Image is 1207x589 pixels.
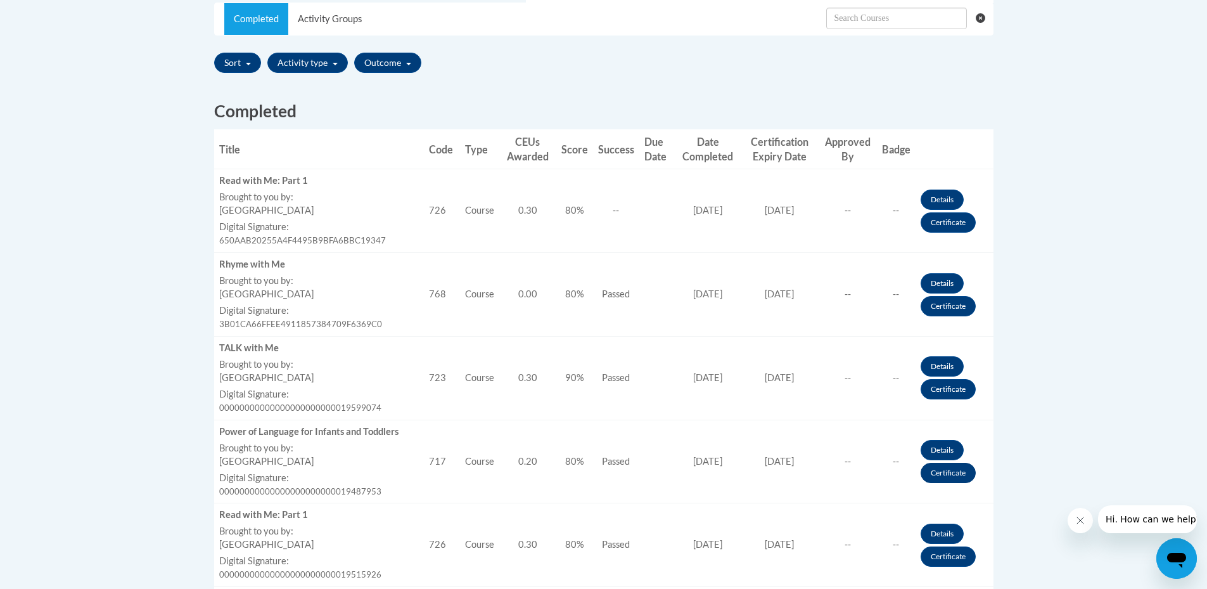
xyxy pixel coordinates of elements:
button: Outcome [354,53,421,73]
label: Brought to you by: [219,358,419,372]
label: Digital Signature: [219,555,419,568]
td: 726 [424,503,460,587]
span: 650AAB20255A4F4495B9BFA6BBC19347 [219,235,386,245]
span: [DATE] [693,372,722,383]
td: -- [877,420,916,503]
th: CEUs Awarded [499,129,556,169]
div: Read with Me: Part 1 [219,174,419,188]
span: 80% [565,539,584,550]
iframe: Message from company [1098,505,1197,533]
th: Approved By [819,129,877,169]
a: Certificate [921,547,976,567]
span: 3B01CA66FFEE4911857384709F6369C0 [219,319,382,329]
div: TALK with Me [219,342,419,355]
div: 0.20 [504,455,551,469]
span: [DATE] [765,456,794,467]
td: -- [819,169,877,253]
div: 0.30 [504,538,551,552]
div: 0.30 [504,204,551,217]
td: Passed [593,253,639,337]
th: Title [214,129,424,169]
th: Type [460,129,499,169]
td: Course [460,336,499,420]
span: 00000000000000000000000019515926 [219,569,381,579]
td: Actions [916,336,993,420]
div: 0.00 [504,288,551,301]
td: -- [877,336,916,420]
span: [GEOGRAPHIC_DATA] [219,205,314,216]
td: Course [460,420,499,503]
span: [DATE] [765,539,794,550]
td: Course [460,169,499,253]
th: Date Completed [675,129,741,169]
th: Success [593,129,639,169]
a: Certificate [921,463,976,483]
td: Passed [593,336,639,420]
span: [DATE] [765,288,794,299]
th: Due Date [639,129,675,169]
a: Certificate [921,212,976,233]
span: [GEOGRAPHIC_DATA] [219,539,314,550]
a: Details button [921,356,964,377]
td: Actions [916,169,993,253]
span: [GEOGRAPHIC_DATA] [219,372,314,383]
a: Details button [921,190,964,210]
td: -- [819,336,877,420]
span: 00000000000000000000000019599074 [219,403,381,413]
td: Actions [916,253,993,337]
td: -- [593,169,639,253]
label: Digital Signature: [219,472,419,485]
div: Read with Me: Part 1 [219,508,419,522]
div: Power of Language for Infants and Toddlers [219,425,419,439]
span: 00000000000000000000000019487953 [219,486,381,496]
span: Hi. How can we help? [8,9,103,19]
th: Code [424,129,460,169]
span: 80% [565,288,584,299]
label: Brought to you by: [219,442,419,455]
th: Certification Expiry Date [741,129,819,169]
label: Digital Signature: [219,304,419,318]
a: Activity Groups [288,3,371,35]
a: Details button [921,524,964,544]
h2: Completed [214,100,993,123]
td: -- [819,503,877,587]
td: Course [460,253,499,337]
span: [GEOGRAPHIC_DATA] [219,288,314,299]
label: Digital Signature: [219,221,419,234]
span: [DATE] [693,288,722,299]
span: [DATE] [765,372,794,383]
span: [GEOGRAPHIC_DATA] [219,456,314,467]
th: Badge [877,129,916,169]
a: Details button [921,440,964,460]
td: Actions [916,420,993,503]
span: 90% [565,372,584,383]
a: Certificate [921,379,976,399]
td: -- [877,503,916,587]
td: -- [819,420,877,503]
label: Brought to you by: [219,525,419,538]
label: Digital Signature: [219,388,419,401]
td: 723 [424,336,460,420]
td: Actions [916,503,993,587]
td: -- [819,253,877,337]
th: Actions [916,129,993,169]
a: Completed [224,3,288,35]
td: 726 [424,169,460,253]
button: Sort [214,53,261,73]
td: 717 [424,420,460,503]
label: Brought to you by: [219,191,419,204]
a: Details button [921,273,964,294]
button: Clear searching [976,3,993,34]
iframe: Button to launch messaging window [1156,538,1197,579]
span: [DATE] [693,456,722,467]
iframe: Close message [1068,508,1093,533]
button: Activity type [267,53,348,73]
span: [DATE] [765,205,794,216]
label: Brought to you by: [219,275,419,288]
div: 0.30 [504,372,551,385]
a: Certificate [921,296,976,316]
span: [DATE] [693,205,722,216]
th: Score [556,129,593,169]
input: Search Withdrawn Transcripts [826,8,967,29]
span: [DATE] [693,539,722,550]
